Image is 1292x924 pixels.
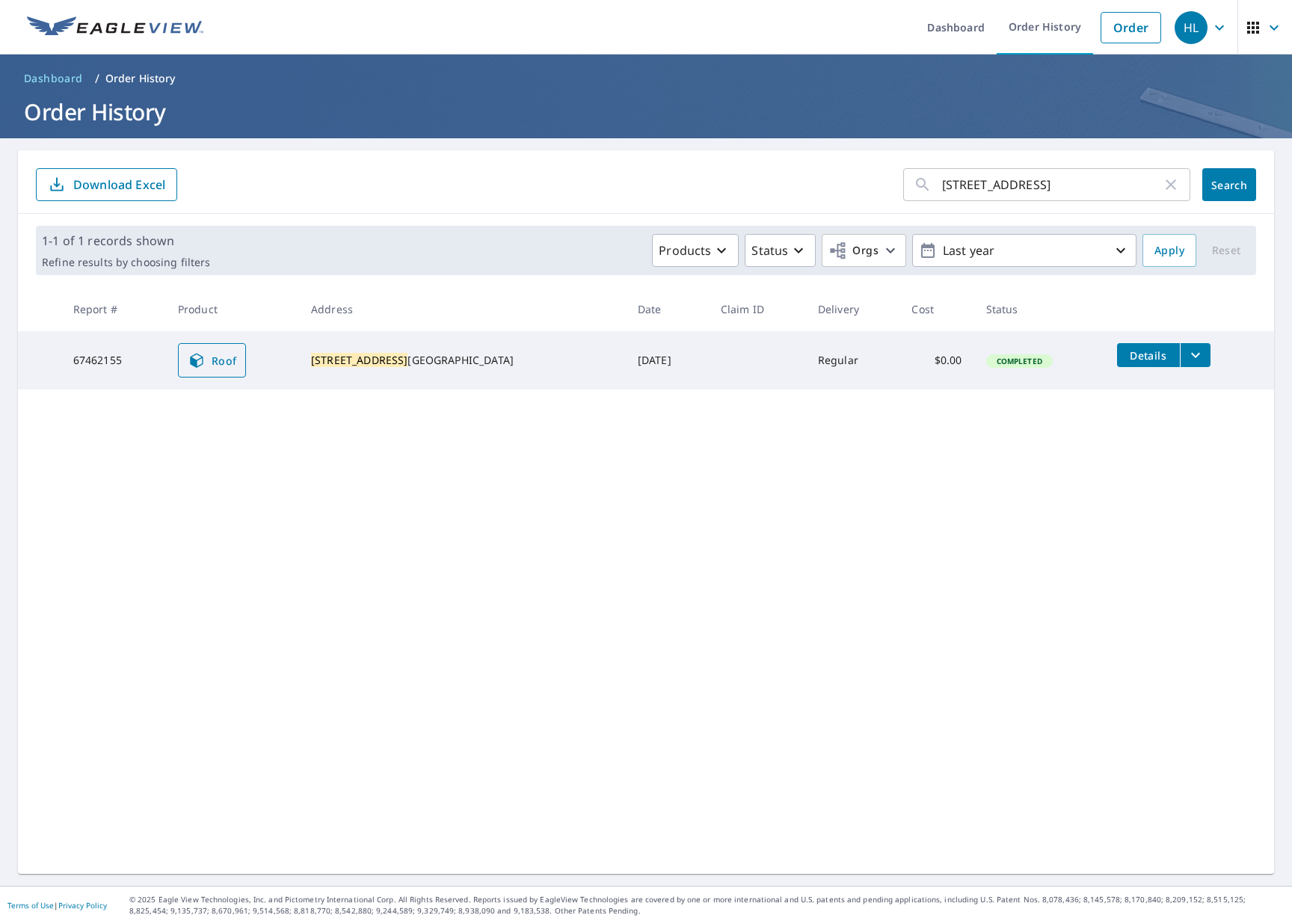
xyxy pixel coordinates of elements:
button: filesDropdownBtn-67462155 [1180,343,1211,367]
button: Products [652,234,739,267]
th: Product [166,287,299,331]
th: Delivery [806,287,900,331]
button: Last year [912,234,1136,267]
span: Roof [188,351,237,369]
p: 1-1 of 1 records shown [42,232,210,250]
p: Download Excel [73,176,165,193]
p: Refine results by choosing filters [42,256,210,269]
td: [DATE] [626,331,709,389]
a: Order [1101,12,1161,43]
input: Address, Report #, Claim ID, etc. [942,164,1162,206]
a: Roof [178,343,247,378]
span: Details [1126,348,1171,363]
button: Search [1202,168,1256,201]
a: Dashboard [18,67,89,90]
button: Download Excel [36,168,177,201]
mark: [STREET_ADDRESS] [311,353,407,367]
th: Status [974,287,1105,331]
button: Apply [1142,234,1196,267]
p: Order History [105,71,176,86]
div: HL [1175,11,1208,44]
th: Claim ID [709,287,806,331]
th: Report # [61,287,166,331]
p: | [7,901,107,910]
th: Address [299,287,626,331]
p: Last year [937,238,1112,264]
a: Terms of Use [7,900,54,911]
p: Status [751,241,788,259]
div: [GEOGRAPHIC_DATA] [311,353,614,368]
span: Search [1214,178,1244,192]
th: Cost [899,287,973,331]
span: Completed [988,356,1051,366]
p: © 2025 Eagle View Technologies, Inc. and Pictometry International Corp. All Rights Reserved. Repo... [129,894,1285,917]
span: Dashboard [24,71,83,86]
button: detailsBtn-67462155 [1117,343,1180,367]
h1: Order History [18,96,1274,127]
span: Orgs [828,241,879,260]
img: EV Logo [27,16,203,39]
td: Regular [806,331,900,389]
td: $0.00 [899,331,973,389]
td: 67462155 [61,331,166,389]
button: Status [745,234,816,267]
button: Orgs [822,234,906,267]
nav: breadcrumb [18,67,1274,90]
th: Date [626,287,709,331]
li: / [95,70,99,87]
p: Products [659,241,711,259]
a: Privacy Policy [58,900,107,911]
span: Apply [1154,241,1184,260]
